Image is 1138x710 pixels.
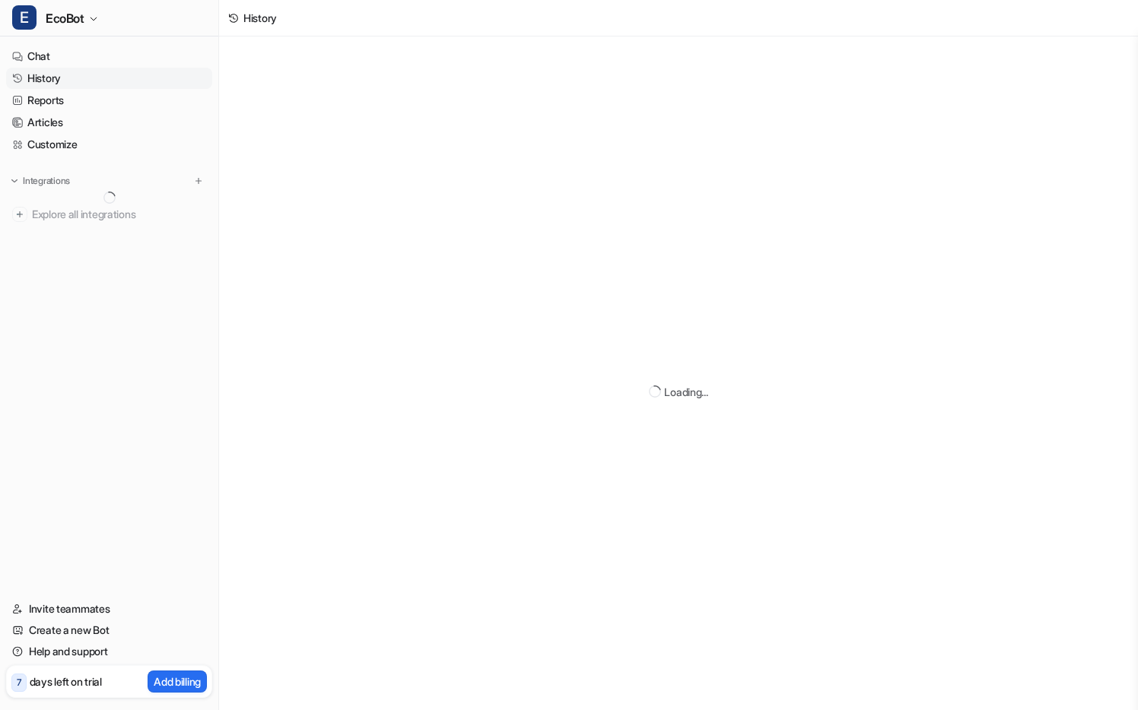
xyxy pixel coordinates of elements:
[243,10,277,26] div: History
[154,674,201,689] p: Add billing
[12,207,27,222] img: explore all integrations
[46,8,84,29] span: EcoBot
[32,202,206,227] span: Explore all integrations
[664,384,707,400] div: Loading...
[148,670,207,693] button: Add billing
[6,204,212,225] a: Explore all integrations
[6,90,212,111] a: Reports
[6,68,212,89] a: History
[6,134,212,155] a: Customize
[9,176,20,186] img: expand menu
[23,175,70,187] p: Integrations
[6,598,212,620] a: Invite teammates
[6,173,75,189] button: Integrations
[12,5,37,30] span: E
[6,641,212,662] a: Help and support
[6,620,212,641] a: Create a new Bot
[6,46,212,67] a: Chat
[30,674,102,689] p: days left on trial
[6,112,212,133] a: Articles
[193,176,204,186] img: menu_add.svg
[17,676,21,689] p: 7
